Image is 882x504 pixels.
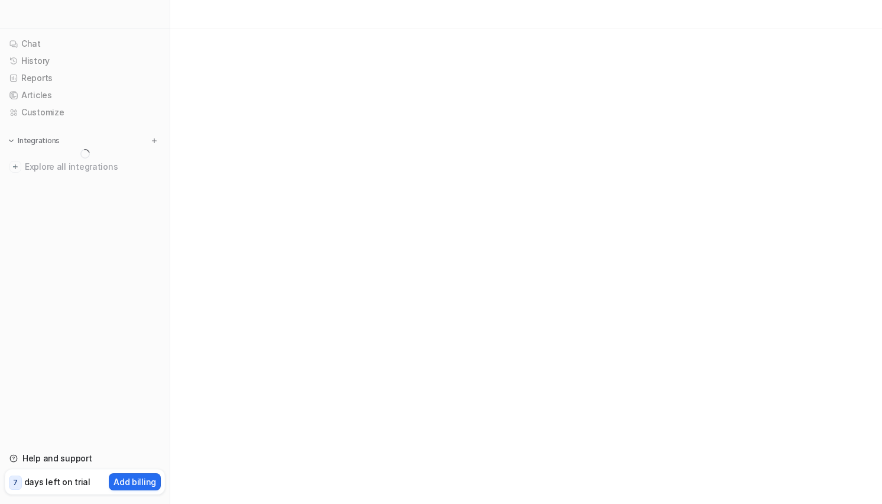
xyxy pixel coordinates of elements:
p: 7 [13,477,18,488]
a: Chat [5,35,165,52]
p: days left on trial [24,476,90,488]
a: History [5,53,165,69]
img: explore all integrations [9,161,21,173]
button: Integrations [5,135,63,147]
a: Articles [5,87,165,104]
img: expand menu [7,137,15,145]
img: menu_add.svg [150,137,158,145]
p: Add billing [114,476,156,488]
p: Integrations [18,136,60,146]
button: Add billing [109,473,161,490]
a: Customize [5,104,165,121]
a: Reports [5,70,165,86]
a: Help and support [5,450,165,467]
a: Explore all integrations [5,159,165,175]
span: Explore all integrations [25,157,160,176]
